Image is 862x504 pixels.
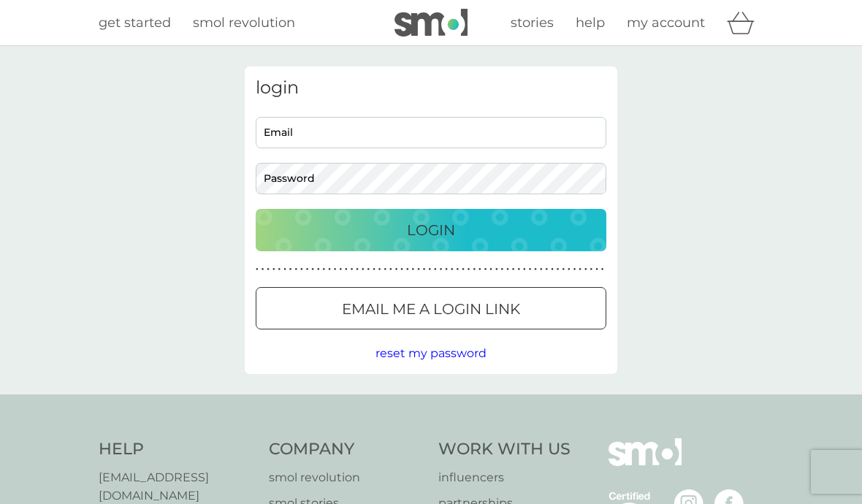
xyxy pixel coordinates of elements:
[256,77,606,99] h3: login
[473,266,476,273] p: ●
[727,8,763,37] div: basket
[267,266,270,273] p: ●
[367,266,370,273] p: ●
[534,266,537,273] p: ●
[562,266,565,273] p: ●
[99,15,171,31] span: get started
[394,9,468,37] img: smol
[342,297,520,321] p: Email me a login link
[99,12,171,34] a: get started
[389,266,392,273] p: ●
[269,468,424,487] a: smol revolution
[478,266,481,273] p: ●
[311,266,314,273] p: ●
[609,438,682,488] img: smol
[345,266,348,273] p: ●
[356,266,359,273] p: ●
[434,266,437,273] p: ●
[512,266,515,273] p: ●
[440,266,443,273] p: ●
[540,266,543,273] p: ●
[579,266,581,273] p: ●
[417,266,420,273] p: ●
[334,266,337,273] p: ●
[423,266,426,273] p: ●
[445,266,448,273] p: ●
[489,266,492,273] p: ●
[99,438,254,461] h4: Help
[495,266,498,273] p: ●
[517,266,520,273] p: ●
[428,266,431,273] p: ●
[568,266,571,273] p: ●
[193,15,295,31] span: smol revolution
[278,266,281,273] p: ●
[283,266,286,273] p: ●
[595,266,598,273] p: ●
[590,266,593,273] p: ●
[256,266,259,273] p: ●
[557,266,560,273] p: ●
[272,266,275,273] p: ●
[584,266,587,273] p: ●
[262,266,264,273] p: ●
[573,266,576,273] p: ●
[306,266,309,273] p: ●
[269,438,424,461] h4: Company
[484,266,487,273] p: ●
[462,266,465,273] p: ●
[294,266,297,273] p: ●
[457,266,459,273] p: ●
[328,266,331,273] p: ●
[451,266,454,273] p: ●
[523,266,526,273] p: ●
[289,266,292,273] p: ●
[193,12,295,34] a: smol revolution
[627,12,705,34] a: my account
[468,266,470,273] p: ●
[362,266,365,273] p: ●
[375,346,487,360] span: reset my password
[438,438,571,461] h4: Work With Us
[511,15,554,31] span: stories
[529,266,532,273] p: ●
[438,468,571,487] a: influencers
[511,12,554,34] a: stories
[384,266,386,273] p: ●
[627,15,705,31] span: my account
[373,266,375,273] p: ●
[323,266,326,273] p: ●
[601,266,604,273] p: ●
[256,209,606,251] button: Login
[375,344,487,363] button: reset my password
[400,266,403,273] p: ●
[506,266,509,273] p: ●
[378,266,381,273] p: ●
[501,266,504,273] p: ●
[256,287,606,329] button: Email me a login link
[339,266,342,273] p: ●
[351,266,354,273] p: ●
[406,266,409,273] p: ●
[551,266,554,273] p: ●
[407,218,455,242] p: Login
[576,12,605,34] a: help
[576,15,605,31] span: help
[412,266,415,273] p: ●
[546,266,549,273] p: ●
[395,266,398,273] p: ●
[300,266,303,273] p: ●
[317,266,320,273] p: ●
